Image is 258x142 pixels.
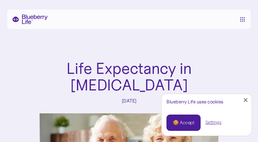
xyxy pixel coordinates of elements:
[205,119,221,126] a: Settings
[40,60,218,93] h1: Life Expectancy in [MEDICAL_DATA]
[122,98,137,104] div: [DATE]
[239,17,246,22] nav: menu
[166,99,247,105] div: Blueberry Life uses cookies
[240,94,252,106] a: Close Cookie Popup
[173,119,194,126] div: 🍪 Accept
[12,14,48,24] a: home
[166,115,201,131] a: 🍪 Accept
